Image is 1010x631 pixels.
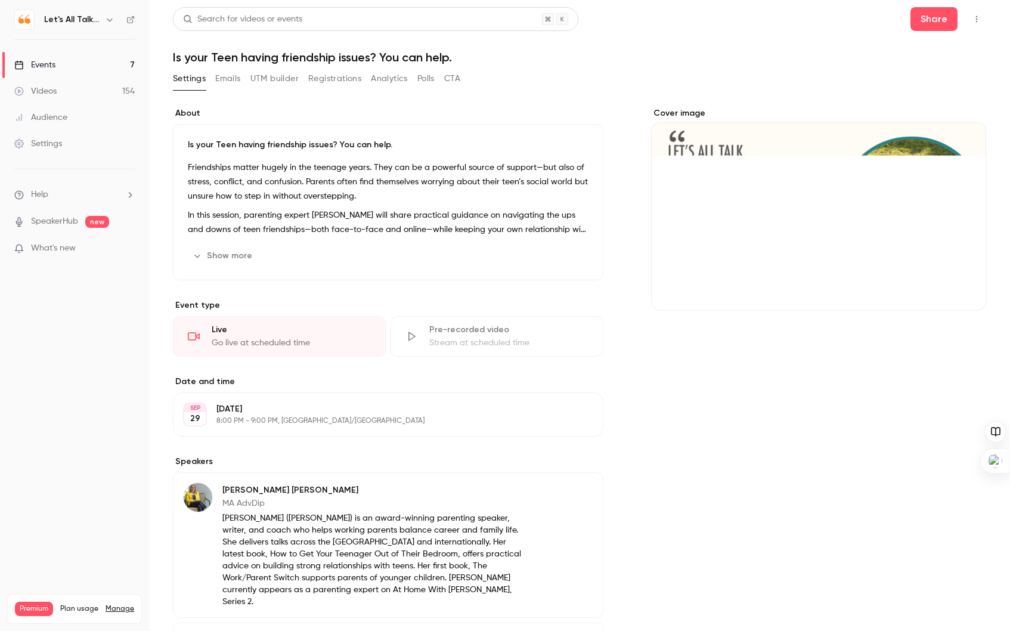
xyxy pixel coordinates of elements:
[14,138,62,150] div: Settings
[188,208,588,237] p: In this session, parenting expert [PERSON_NAME] will share practical guidance on navigating the u...
[173,69,206,88] button: Settings
[14,85,57,97] div: Videos
[31,188,48,201] span: Help
[106,604,134,614] a: Manage
[15,10,34,29] img: Let's All Talk Mental Health
[183,13,302,26] div: Search for videos or events
[31,242,76,255] span: What's new
[184,404,206,412] div: SEP
[222,497,526,509] p: MA AdvDip
[188,139,588,151] p: Is your Teen having friendship issues? You can help.
[391,316,603,357] div: Pre-recorded videoStream at scheduled time
[188,160,588,203] p: Friendships matter hugely in the teenage years. They can be a powerful source of support—but also...
[14,112,67,123] div: Audience
[173,316,386,357] div: LiveGo live at scheduled time
[212,324,371,336] div: Live
[14,188,135,201] li: help-dropdown-opener
[429,324,588,336] div: Pre-recorded video
[14,59,55,71] div: Events
[216,403,540,415] p: [DATE]
[184,483,212,512] img: Anita Cleare
[212,337,371,349] div: Go live at scheduled time
[417,69,435,88] button: Polls
[429,337,588,349] div: Stream at scheduled time
[651,107,986,119] label: Cover image
[215,69,240,88] button: Emails
[308,69,361,88] button: Registrations
[173,456,603,468] label: Speakers
[222,512,526,608] p: [PERSON_NAME] ([PERSON_NAME]) is an award-winning parenting speaker, writer, and coach who helps ...
[190,413,200,425] p: 29
[15,602,53,616] span: Premium
[651,107,986,311] section: Cover image
[173,376,603,388] label: Date and time
[60,604,98,614] span: Plan usage
[85,216,109,228] span: new
[120,243,135,254] iframe: Noticeable Trigger
[173,472,603,618] div: Anita Cleare[PERSON_NAME] [PERSON_NAME]MA AdvDip[PERSON_NAME] ([PERSON_NAME]) is an award-winning...
[188,246,259,265] button: Show more
[173,107,603,119] label: About
[173,50,986,64] h1: Is your Teen having friendship issues? You can help.
[444,69,460,88] button: CTA
[44,14,100,26] h6: Let's All Talk Mental Health
[250,69,299,88] button: UTM builder
[173,299,603,311] p: Event type
[222,484,526,496] p: [PERSON_NAME] [PERSON_NAME]
[31,215,78,228] a: SpeakerHub
[216,416,540,426] p: 8:00 PM - 9:00 PM, [GEOGRAPHIC_DATA]/[GEOGRAPHIC_DATA]
[910,7,958,31] button: Share
[371,69,408,88] button: Analytics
